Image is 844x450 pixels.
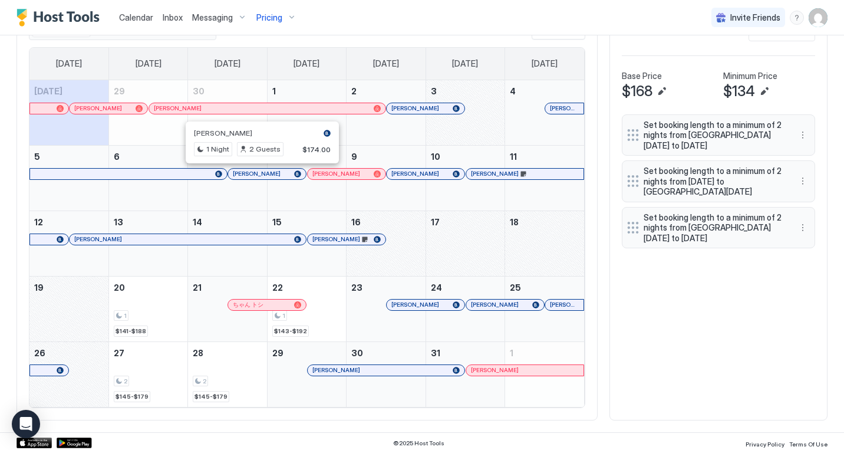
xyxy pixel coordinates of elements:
[431,217,440,227] span: 17
[426,211,505,233] a: October 17, 2025
[188,342,266,364] a: October 28, 2025
[108,211,187,276] td: October 13, 2025
[505,276,584,341] td: October 25, 2025
[215,58,240,69] span: [DATE]
[426,341,505,407] td: October 31, 2025
[347,211,426,276] td: October 16, 2025
[193,217,202,227] span: 14
[391,170,460,178] div: [PERSON_NAME]
[312,170,381,178] div: [PERSON_NAME]
[426,211,505,276] td: October 17, 2025
[74,235,122,243] span: [PERSON_NAME]
[282,48,331,80] a: Wednesday
[746,441,784,448] span: Privacy Policy
[114,283,125,293] span: 20
[510,348,513,358] span: 1
[206,144,229,155] span: 1 Night
[796,128,810,142] div: menu
[203,48,252,80] a: Tuesday
[347,341,426,407] td: October 30, 2025
[471,170,519,178] span: [PERSON_NAME]
[351,217,361,227] span: 16
[440,48,490,80] a: Friday
[655,84,669,98] button: Edit
[796,128,810,142] button: More options
[272,86,276,96] span: 1
[29,145,108,211] td: October 5, 2025
[17,9,105,27] a: Host Tools Logo
[426,80,505,102] a: October 3, 2025
[789,437,827,449] a: Terms Of Use
[34,86,62,96] span: [DATE]
[431,348,440,358] span: 31
[622,114,815,156] div: Set booking length to a minimum of 2 nights from [GEOGRAPHIC_DATA][DATE] to [DATE] menu
[233,301,301,308] div: ちゃん トシ
[188,211,266,233] a: October 14, 2025
[347,211,425,233] a: October 16, 2025
[272,348,283,358] span: 29
[809,8,827,27] div: User profile
[114,217,123,227] span: 13
[361,48,411,80] a: Thursday
[796,174,810,188] div: menu
[351,152,357,162] span: 9
[17,438,52,448] div: App Store
[391,301,439,308] span: [PERSON_NAME]
[347,80,426,146] td: October 2, 2025
[12,410,40,438] div: Open Intercom Messenger
[203,377,206,385] span: 2
[34,283,44,293] span: 19
[154,104,381,112] div: [PERSON_NAME]
[351,348,363,358] span: 30
[312,235,381,243] div: [PERSON_NAME]
[622,83,652,100] span: $168
[471,170,579,178] div: [PERSON_NAME]
[188,145,267,211] td: October 7, 2025
[723,71,777,81] span: Minimum Price
[471,301,519,308] span: [PERSON_NAME]
[124,377,127,385] span: 2
[622,160,815,202] div: Set booking length to a minimum of 2 nights from [DATE] to [GEOGRAPHIC_DATA][DATE] menu
[233,170,301,178] div: [PERSON_NAME]
[34,217,43,227] span: 12
[114,152,120,162] span: 6
[57,438,92,448] div: Google Play Store
[116,393,149,400] span: $145-$179
[426,276,505,341] td: October 24, 2025
[622,71,662,81] span: Base Price
[302,145,331,154] span: $174.00
[108,145,187,211] td: October 6, 2025
[193,86,205,96] span: 30
[188,276,267,341] td: October 21, 2025
[163,12,183,22] span: Inbox
[510,86,516,96] span: 4
[29,277,108,298] a: October 19, 2025
[188,146,266,167] a: October 7, 2025
[114,86,125,96] span: 29
[757,84,772,98] button: Edit
[163,11,183,24] a: Inbox
[29,80,108,102] a: September 28, 2025
[188,341,267,407] td: October 28, 2025
[267,211,346,276] td: October 15, 2025
[505,341,584,407] td: November 1, 2025
[233,170,281,178] span: [PERSON_NAME]
[108,341,187,407] td: October 27, 2025
[29,276,108,341] td: October 19, 2025
[373,58,399,69] span: [DATE]
[351,283,362,293] span: 23
[34,348,45,358] span: 26
[274,327,307,335] span: $143-$192
[520,48,569,80] a: Saturday
[790,11,804,25] div: menu
[550,104,579,112] span: [PERSON_NAME] [PERSON_NAME]
[294,58,319,69] span: [DATE]
[550,301,579,308] span: [PERSON_NAME]
[29,211,108,233] a: October 12, 2025
[268,80,346,102] a: October 1, 2025
[730,12,780,23] span: Invite Friends
[29,342,108,364] a: October 26, 2025
[391,104,439,112] span: [PERSON_NAME]
[347,145,426,211] td: October 9, 2025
